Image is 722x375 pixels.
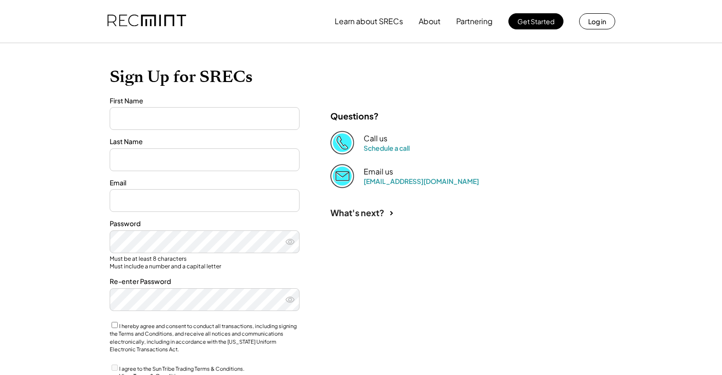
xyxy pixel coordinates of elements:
[110,67,613,87] h1: Sign Up for SRECs
[110,96,300,106] div: First Name
[110,255,300,270] div: Must be at least 8 characters Must include a number and a capital letter
[107,5,186,37] img: recmint-logotype%403x.png
[119,366,244,372] label: I agree to the Sun Tribe Trading Terms & Conditions.
[335,12,403,31] button: Learn about SRECs
[110,219,300,229] div: Password
[456,12,493,31] button: Partnering
[110,277,300,286] div: Re-enter Password
[364,144,410,152] a: Schedule a call
[579,13,615,29] button: Log in
[330,131,354,155] img: Phone%20copy%403x.png
[364,167,393,177] div: Email us
[330,110,379,121] div: Questions?
[110,178,300,188] div: Email
[508,13,563,29] button: Get Started
[330,164,354,188] img: Email%202%403x.png
[330,207,384,218] div: What's next?
[364,134,387,144] div: Call us
[419,12,441,31] button: About
[364,177,479,185] a: [EMAIL_ADDRESS][DOMAIN_NAME]
[110,137,300,146] div: Last Name
[110,323,297,353] label: I hereby agree and consent to conduct all transactions, including signing the Terms and Condition...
